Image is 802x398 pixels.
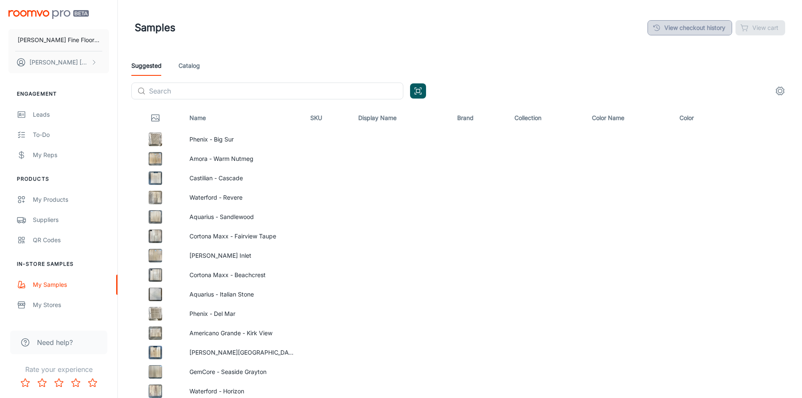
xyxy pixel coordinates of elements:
td: Amora - Totten’s Inlet [183,246,304,265]
td: Castilian - Cascade [183,168,304,188]
td: Phenix - Del Mar [183,304,304,323]
td: Aquarius - Sandlewood [183,207,304,227]
div: To-do [33,130,109,139]
p: [PERSON_NAME] Fine Floors, Inc [18,35,100,45]
th: Brand [450,106,508,130]
td: Waterford - Revere [183,188,304,207]
button: Rate 2 star [34,374,51,391]
h1: Samples [135,20,176,35]
td: Phenix - Big Sur [183,130,304,149]
td: Americano Grande - Kirk View [183,323,304,343]
td: Amora - Warm Nutmeg [183,149,304,168]
th: SKU [304,106,352,130]
td: Belleme - Montford [183,343,304,362]
span: Need help? [37,337,73,347]
div: QR Codes [33,235,109,245]
th: Display Name [352,106,450,130]
td: GemCore - Seaside Grayton [183,362,304,382]
div: My Reps [33,150,109,160]
button: [PERSON_NAME] [PERSON_NAME] [8,51,109,73]
td: Aquarius - Italian Stone [183,285,304,304]
th: Name [183,106,304,130]
div: My Samples [33,280,109,289]
button: Rate 5 star [84,374,101,391]
svg: Thumbnail [150,113,160,123]
p: Rate your experience [7,364,111,374]
p: [PERSON_NAME] [PERSON_NAME] [29,58,89,67]
a: View checkout history [647,20,732,35]
a: Suggested [131,56,162,76]
button: Rate 4 star [67,374,84,391]
th: Color Name [585,106,673,130]
button: [PERSON_NAME] Fine Floors, Inc [8,29,109,51]
button: settings [772,83,789,99]
button: Rate 3 star [51,374,67,391]
a: Catalog [179,56,200,76]
th: Color [673,106,726,130]
th: Collection [508,106,585,130]
td: Cortona Maxx - Fairview Taupe [183,227,304,246]
div: Leads [33,110,109,119]
div: Suppliers [33,215,109,224]
img: Roomvo PRO Beta [8,10,89,19]
input: Search [149,83,403,99]
div: My Products [33,195,109,204]
div: My Stores [33,300,109,310]
button: Open QR code scanner [410,83,426,99]
td: Cortona Maxx - Beachcrest [183,265,304,285]
button: Rate 1 star [17,374,34,391]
